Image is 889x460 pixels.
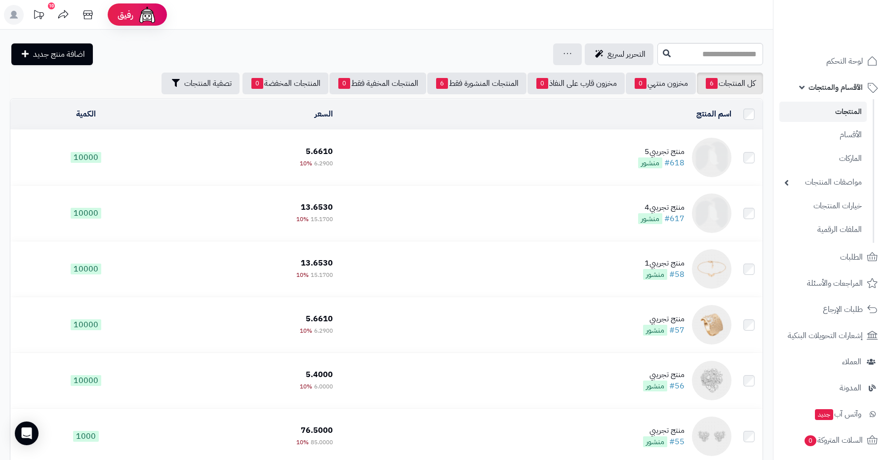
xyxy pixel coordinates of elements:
[33,48,85,60] span: اضافة منتج جديد
[643,325,667,336] span: منشور
[779,376,883,400] a: المدونة
[71,319,101,330] span: 10000
[779,148,867,169] a: الماركات
[301,201,333,213] span: 13.6530
[638,146,685,157] div: منتج تجريبي5
[692,138,731,177] img: منتج تجريبي5
[427,73,526,94] a: المنتجات المنشورة فقط6
[311,438,333,447] span: 85.0000
[329,73,426,94] a: المنتجات المخفية فقط0
[296,438,309,447] span: 10%
[251,78,263,89] span: 0
[184,77,232,89] span: تصفية المنتجات
[296,270,309,279] span: 10%
[669,436,685,448] a: #55
[692,193,731,233] img: منتج تجريبي4
[137,5,157,25] img: ai-face.png
[696,108,731,120] a: اسم المنتج
[823,303,863,316] span: طلبات الإرجاع
[692,249,731,289] img: منتج تجريبي1
[804,433,863,447] span: السلات المتروكة
[664,213,685,225] a: #617
[306,369,333,381] span: 5.4000
[301,424,333,436] span: 76.5000
[242,73,328,94] a: المنتجات المخفضة0
[585,43,653,65] a: التحرير لسريع
[71,375,101,386] span: 10000
[11,43,93,65] a: اضافة منتج جديد
[815,409,833,420] span: جديد
[779,172,867,193] a: مواصفات المنتجات
[692,305,731,345] img: منتج تجريبي
[805,435,816,446] span: 0
[306,146,333,157] span: 5.6610
[48,2,55,9] div: 10
[536,78,548,89] span: 0
[643,369,685,381] div: منتج تجريبي
[638,157,662,168] span: منشور
[626,73,696,94] a: مخزون منتهي0
[26,5,51,27] a: تحديثات المنصة
[643,313,685,325] div: منتج تجريبي
[635,78,647,89] span: 0
[779,428,883,452] a: السلات المتروكة0
[527,73,625,94] a: مخزون قارب على النفاذ0
[779,219,867,240] a: الملفات الرقمية
[162,73,240,94] button: تصفية المنتجات
[638,202,685,213] div: منتج تجريبي4
[314,159,333,168] span: 6.2900
[301,257,333,269] span: 13.6530
[643,381,667,391] span: منشور
[779,324,883,347] a: إشعارات التحويلات البنكية
[315,108,333,120] a: السعر
[706,78,718,89] span: 6
[118,9,133,21] span: رفيق
[807,276,863,290] span: المراجعات والأسئلة
[808,80,863,94] span: الأقسام والمنتجات
[300,159,312,168] span: 10%
[692,417,731,456] img: منتج تجريبي
[779,102,867,122] a: المنتجات
[840,381,861,395] span: المدونة
[338,78,350,89] span: 0
[842,355,861,369] span: العملاء
[73,431,99,442] span: 1000
[669,380,685,392] a: #56
[643,425,685,436] div: منتج تجريبي
[692,361,731,400] img: منتج تجريبي
[643,436,667,447] span: منشور
[814,407,861,421] span: وآتس آب
[296,215,309,224] span: 10%
[638,213,662,224] span: منشور
[788,329,863,343] span: إشعارات التحويلات البنكية
[779,298,883,321] a: طلبات الإرجاع
[311,270,333,279] span: 15.1700
[779,49,883,73] a: لوحة التحكم
[779,271,883,295] a: المراجعات والأسئلة
[300,382,312,391] span: 10%
[314,326,333,335] span: 6.2900
[71,152,101,163] span: 10000
[697,73,763,94] a: كل المنتجات6
[779,195,867,217] a: خيارات المنتجات
[71,208,101,219] span: 10000
[779,124,867,146] a: الأقسام
[669,268,685,280] a: #58
[76,108,96,120] a: الكمية
[779,402,883,426] a: وآتس آبجديد
[664,157,685,169] a: #618
[826,54,863,68] span: لوحة التحكم
[311,215,333,224] span: 15.1700
[15,422,39,445] div: Open Intercom Messenger
[607,48,646,60] span: التحرير لسريع
[643,269,667,280] span: منشور
[306,313,333,325] span: 5.6610
[643,258,685,269] div: منتج تجريبي1
[436,78,448,89] span: 6
[779,350,883,374] a: العملاء
[71,264,101,274] span: 10000
[779,245,883,269] a: الطلبات
[314,382,333,391] span: 6.0000
[300,326,312,335] span: 10%
[669,324,685,336] a: #57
